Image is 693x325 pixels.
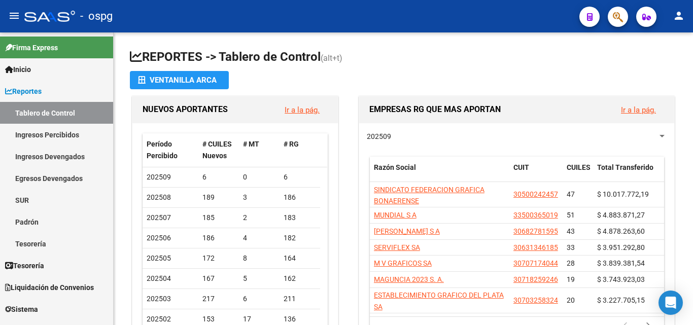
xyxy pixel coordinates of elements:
span: $ 3.951.292,80 [597,243,645,251]
span: $ 3.743.923,03 [597,275,645,283]
span: 30703258324 [513,296,558,304]
datatable-header-cell: # RG [280,133,320,167]
span: 19 [567,275,575,283]
span: (alt+t) [321,53,342,63]
span: 30631346185 [513,243,558,251]
button: Ventanilla ARCA [130,71,229,89]
div: 186 [202,232,235,244]
span: [PERSON_NAME] S A [374,227,440,235]
a: Ir a la pág. [285,105,320,115]
span: 202506 [147,234,171,242]
div: 17 [243,313,275,325]
span: CUILES [567,163,591,171]
div: 185 [202,212,235,224]
span: 30707174044 [513,259,558,267]
div: 136 [284,313,316,325]
div: 6 [284,171,316,183]
span: 30718259246 [513,275,558,283]
span: 202508 [147,193,171,201]
div: 172 [202,252,235,264]
div: 4 [243,232,275,244]
span: M V GRAFICOS SA [374,259,432,267]
span: 202505 [147,254,171,262]
div: 183 [284,212,316,224]
div: Open Intercom Messenger [659,291,683,315]
span: 20 [567,296,575,304]
datatable-header-cell: # MT [239,133,280,167]
div: 153 [202,313,235,325]
mat-icon: menu [8,10,20,22]
span: Sistema [5,304,38,315]
div: 162 [284,273,316,284]
div: 6 [202,171,235,183]
span: MUNDIAL S A [374,211,417,219]
span: Inicio [5,64,31,75]
div: 167 [202,273,235,284]
span: 43 [567,227,575,235]
span: 47 [567,190,575,198]
div: 211 [284,293,316,305]
div: 217 [202,293,235,305]
span: 202507 [147,213,171,222]
span: Firma Express [5,42,58,53]
span: Razón Social [374,163,416,171]
span: Reportes [5,86,42,97]
span: $ 4.878.263,60 [597,227,645,235]
span: SINDICATO FEDERACION GRAFICA BONAERENSE [374,186,484,205]
span: 202509 [367,132,391,140]
span: 28 [567,259,575,267]
span: - ospg [80,5,113,27]
datatable-header-cell: # CUILES Nuevos [198,133,239,167]
datatable-header-cell: CUILES [563,157,593,190]
div: 5 [243,273,275,284]
datatable-header-cell: CUIT [509,157,563,190]
span: $ 4.883.871,27 [597,211,645,219]
span: 51 [567,211,575,219]
div: 3 [243,192,275,203]
div: 182 [284,232,316,244]
span: MAGUNCIA 2023 S. A. [374,275,444,283]
div: 189 [202,192,235,203]
span: $ 3.839.381,54 [597,259,645,267]
div: 186 [284,192,316,203]
span: # MT [243,140,259,148]
datatable-header-cell: Período Percibido [143,133,198,167]
span: SERVIFLEX SA [374,243,420,251]
span: # CUILES Nuevos [202,140,232,160]
div: 164 [284,252,316,264]
a: Ir a la pág. [621,105,656,115]
span: Liquidación de Convenios [5,282,94,293]
span: NUEVOS APORTANTES [143,104,228,114]
span: $ 10.017.772,19 [597,190,649,198]
h1: REPORTES -> Tablero de Control [130,49,677,66]
button: Ir a la pág. [276,100,328,119]
button: Ir a la pág. [613,100,664,119]
mat-icon: person [673,10,685,22]
datatable-header-cell: Razón Social [370,157,509,190]
div: 6 [243,293,275,305]
span: $ 3.227.705,15 [597,296,645,304]
span: Período Percibido [147,140,178,160]
span: Tesorería [5,260,44,271]
span: 30500242457 [513,190,558,198]
datatable-header-cell: Total Transferido [593,157,664,190]
div: 2 [243,212,275,224]
span: 33 [567,243,575,251]
span: CUIT [513,163,529,171]
div: 0 [243,171,275,183]
div: Ventanilla ARCA [138,71,221,89]
span: ESTABLECIMIENTO GRAFICO DEL PLATA SA [374,291,504,311]
span: EMPRESAS RG QUE MAS APORTAN [369,104,501,114]
span: 202503 [147,295,171,303]
span: 33500365019 [513,211,558,219]
span: # RG [284,140,299,148]
div: 8 [243,252,275,264]
span: 30682781595 [513,227,558,235]
span: 202509 [147,173,171,181]
span: 202502 [147,315,171,323]
span: Total Transferido [597,163,653,171]
span: 202504 [147,274,171,282]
